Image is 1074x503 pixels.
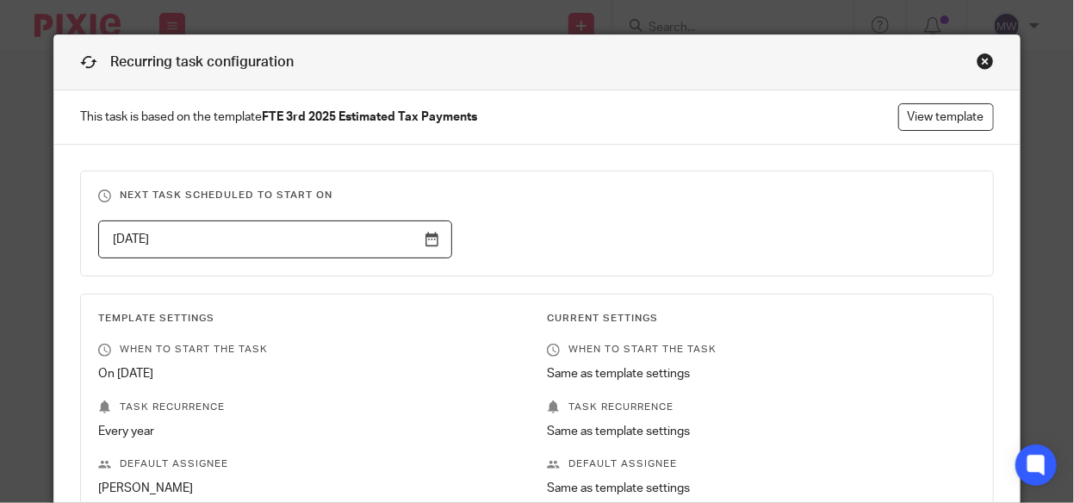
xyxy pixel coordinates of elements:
[98,365,526,382] p: On [DATE]
[977,53,994,70] div: Close this dialog window
[547,343,975,357] p: When to start the task
[80,109,477,126] span: This task is based on the template
[98,480,526,497] p: [PERSON_NAME]
[98,457,526,471] p: Default assignee
[98,343,526,357] p: When to start the task
[98,189,975,202] h3: Next task scheduled to start on
[80,53,294,72] h1: Recurring task configuration
[898,103,994,131] a: View template
[547,423,975,440] p: Same as template settings
[547,365,975,382] p: Same as template settings
[547,312,975,326] h3: Current Settings
[98,312,526,326] h3: Template Settings
[547,457,975,471] p: Default assignee
[98,423,526,440] p: Every year
[98,401,526,414] p: Task recurrence
[547,401,975,414] p: Task recurrence
[262,111,477,123] strong: FTE 3rd 2025 Estimated Tax Payments
[547,480,975,497] p: Same as template settings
